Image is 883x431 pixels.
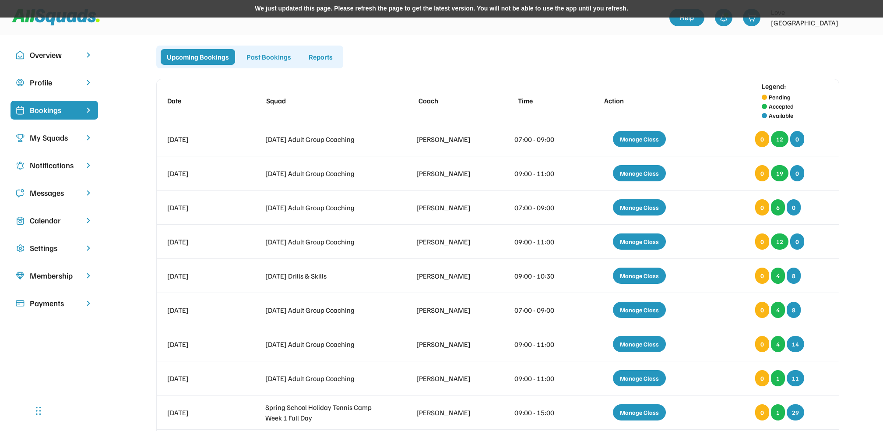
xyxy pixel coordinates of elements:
[265,402,384,423] div: Spring School Holiday Tennis Camp Week 1 Full Day
[613,233,666,250] div: Manage Class
[416,339,482,350] div: [PERSON_NAME]
[787,199,801,215] div: 0
[514,134,567,145] div: 07:00 - 09:00
[266,95,385,106] div: Squad
[84,189,93,197] img: chevron-right.svg
[265,237,384,247] div: [DATE] Adult Group Coaching
[167,168,233,179] div: [DATE]
[755,336,769,352] div: 0
[416,202,482,213] div: [PERSON_NAME]
[771,268,785,284] div: 4
[265,339,384,350] div: [DATE] Adult Group Coaching
[790,165,804,181] div: 0
[755,370,769,386] div: 0
[265,271,384,281] div: [DATE] Drills & Skills
[30,187,79,199] div: Messages
[416,373,482,384] div: [PERSON_NAME]
[613,165,666,181] div: Manage Class
[84,272,93,280] img: chevron-right.svg
[518,95,571,106] div: Time
[84,78,93,87] img: chevron-right.svg
[514,271,567,281] div: 09:00 - 10:30
[771,370,785,386] div: 1
[787,302,801,318] div: 8
[167,134,233,145] div: [DATE]
[416,271,482,281] div: [PERSON_NAME]
[84,161,93,170] img: chevron-right.svg
[514,373,567,384] div: 09:00 - 11:00
[604,95,683,106] div: Action
[265,134,384,145] div: [DATE] Adult Group Coaching
[787,268,801,284] div: 8
[416,134,482,145] div: [PERSON_NAME]
[514,202,567,213] div: 07:00 - 09:00
[416,168,482,179] div: [PERSON_NAME]
[16,106,25,115] img: Icon%20%2819%29.svg
[755,199,769,215] div: 0
[855,9,872,26] img: LTPP_Logo_REV.jpeg
[30,297,79,309] div: Payments
[771,7,850,28] div: Love [GEOGRAPHIC_DATA]
[16,244,25,253] img: Icon%20copy%2016.svg
[613,370,666,386] div: Manage Class
[771,404,785,420] div: 1
[416,305,482,315] div: [PERSON_NAME]
[30,215,79,226] div: Calendar
[84,106,93,114] img: chevron-right%20copy%203.svg
[787,404,804,420] div: 29
[167,373,233,384] div: [DATE]
[16,216,25,225] img: Icon%20copy%207.svg
[747,13,756,22] img: shopping-cart-01%20%281%29.svg
[16,299,25,308] img: Icon%20%2815%29.svg
[514,407,567,418] div: 09:00 - 15:00
[613,302,666,318] div: Manage Class
[16,161,25,170] img: Icon%20copy%204.svg
[265,168,384,179] div: [DATE] Adult Group Coaching
[265,373,384,384] div: [DATE] Adult Group Coaching
[16,78,25,87] img: user-circle.svg
[755,131,769,147] div: 0
[16,189,25,198] img: Icon%20copy%205.svg
[790,233,804,250] div: 0
[16,134,25,142] img: Icon%20copy%203.svg
[30,159,79,171] div: Notifications
[167,407,233,418] div: [DATE]
[613,199,666,215] div: Manage Class
[755,233,769,250] div: 0
[161,49,235,65] div: Upcoming Bookings
[514,237,567,247] div: 09:00 - 11:00
[167,202,233,213] div: [DATE]
[84,244,93,252] img: chevron-right.svg
[771,165,788,181] div: 19
[419,95,485,106] div: Coach
[303,49,339,65] div: Reports
[755,302,769,318] div: 0
[787,336,804,352] div: 14
[771,302,785,318] div: 4
[416,407,482,418] div: [PERSON_NAME]
[167,305,233,315] div: [DATE]
[771,336,785,352] div: 4
[265,202,384,213] div: [DATE] Adult Group Coaching
[167,271,233,281] div: [DATE]
[787,370,804,386] div: 11
[16,272,25,280] img: Icon%20copy%208.svg
[84,216,93,225] img: chevron-right.svg
[771,199,785,215] div: 6
[514,168,567,179] div: 09:00 - 11:00
[167,339,233,350] div: [DATE]
[769,92,791,102] div: Pending
[240,49,297,65] div: Past Bookings
[769,111,793,120] div: Available
[755,404,769,420] div: 0
[265,305,384,315] div: [DATE] Adult Group Coaching
[719,13,728,22] img: bell-03%20%281%29.svg
[167,237,233,247] div: [DATE]
[30,270,79,282] div: Membership
[416,237,482,247] div: [PERSON_NAME]
[613,268,666,284] div: Manage Class
[84,134,93,142] img: chevron-right.svg
[790,131,804,147] div: 0
[30,132,79,144] div: My Squads
[30,242,79,254] div: Settings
